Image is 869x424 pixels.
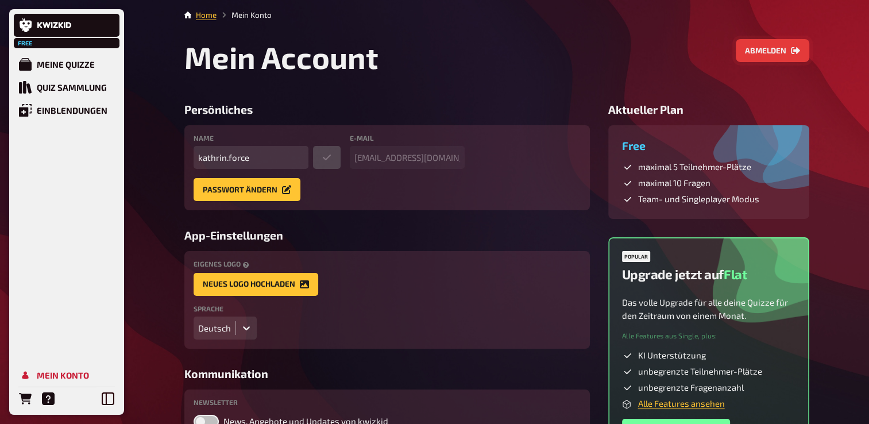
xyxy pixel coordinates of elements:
span: maximal 10 Fragen [638,178,710,189]
label: Name [194,134,341,141]
a: Home [196,10,217,20]
h3: App-Einstellungen [184,229,590,242]
small: Alle Features aus Single, plus : [622,331,717,341]
label: Eigenes Logo [194,260,581,268]
div: Meine Quizze [37,59,95,70]
div: Quiz Sammlung [37,82,107,92]
h3: Free [622,139,795,152]
h3: Aktueller Plan [608,103,809,116]
span: KI Unterstützung [638,350,706,361]
a: Meine Quizze [14,53,119,76]
div: Einblendungen [37,105,107,115]
span: unbegrenzte Fragenanzahl [638,382,744,394]
label: E-Mail [350,134,465,141]
a: Bestellungen [14,387,37,410]
h1: Mein Account [184,39,379,75]
span: Free [15,40,36,47]
li: Mein Konto [217,9,272,21]
label: Sprache [194,305,581,312]
button: Passwort ändern [194,178,300,201]
button: Neues Logo hochladen [194,273,318,296]
a: Hilfe [37,387,60,410]
div: Popular [622,251,650,262]
label: Newsletter [194,399,581,406]
span: maximal 5 Teilnehmer-Plätze [638,161,751,173]
h3: Persönliches [184,103,590,116]
span: Team- und Singleplayer Modus [638,194,759,205]
p: Das volle Upgrade für alle deine Quizze für den Zeitraum von einem Monat. [622,296,795,322]
button: Abmelden [736,39,809,62]
li: Home [196,9,217,21]
div: Mein Konto [37,370,89,380]
span: Flat [724,267,747,282]
span: unbegrenzte Teilnehmer-Plätze [638,366,762,377]
div: Deutsch [198,323,231,333]
a: Mein Konto [14,364,119,387]
a: Alle Features ansehen [638,398,725,408]
h3: Kommunikation [184,367,590,380]
a: Einblendungen [14,99,119,122]
a: Quiz Sammlung [14,76,119,99]
h2: Upgrade jetzt auf [622,267,747,282]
